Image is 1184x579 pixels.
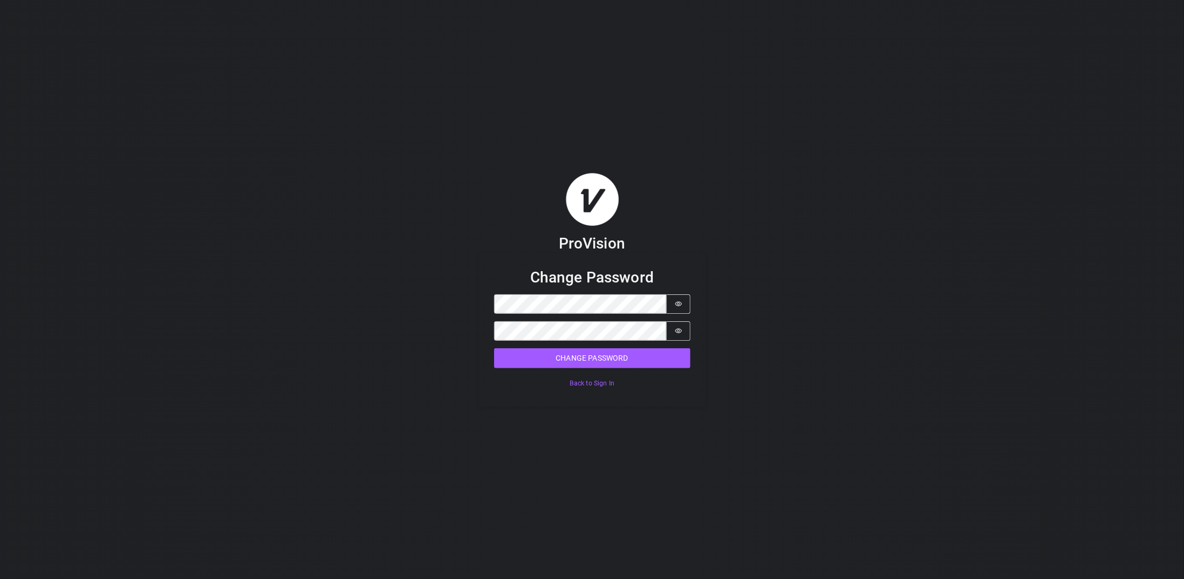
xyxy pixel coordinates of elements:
button: Back to Sign In [494,376,690,391]
button: Show password [667,321,690,341]
h3: Change Password [494,268,690,287]
button: Change Password [494,348,690,368]
h3: ProVision [559,234,625,253]
button: Show password [667,294,690,314]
